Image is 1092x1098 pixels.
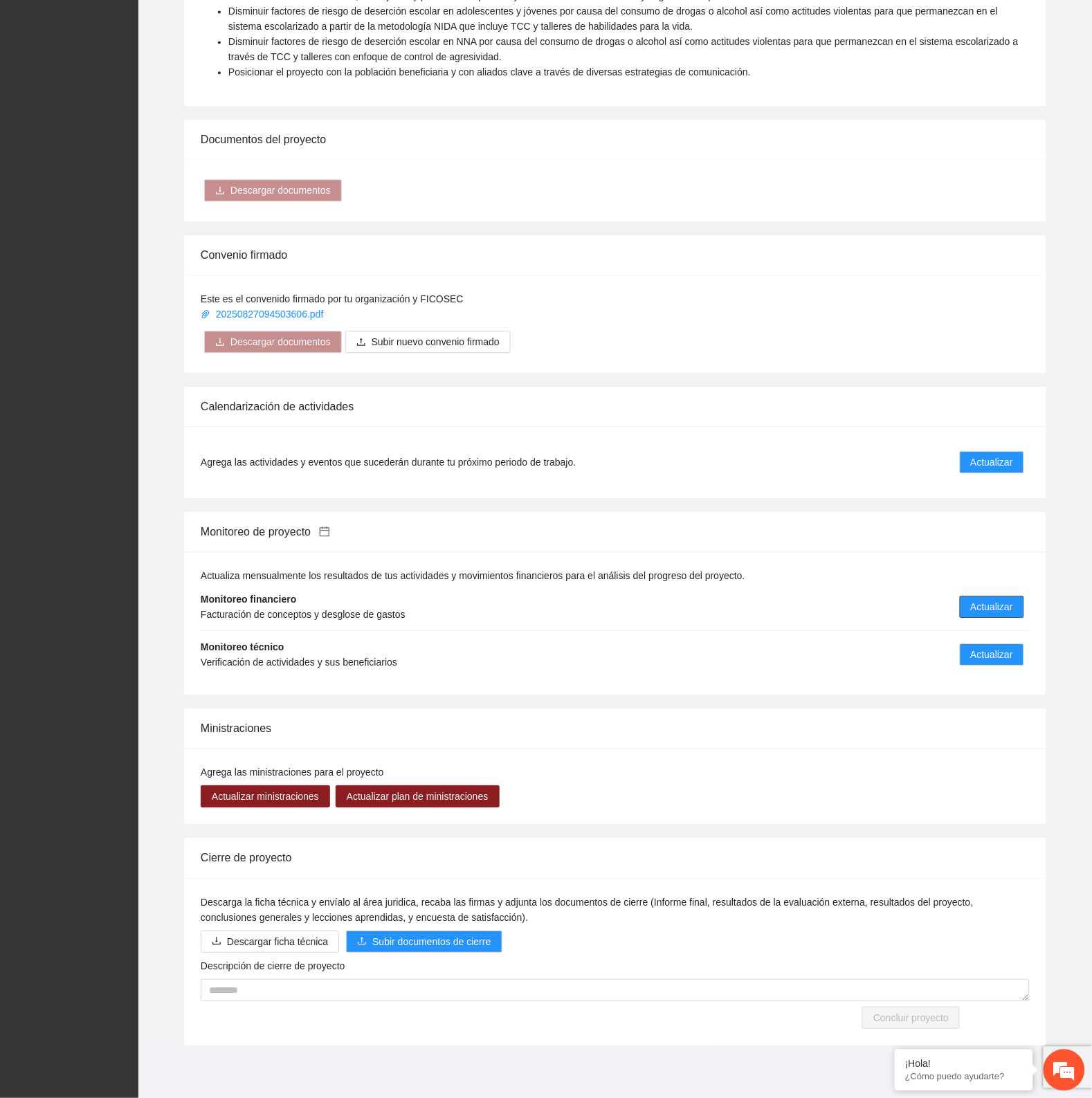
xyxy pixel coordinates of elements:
[311,526,330,538] a: calendar
[201,641,284,652] strong: Monitoreo técnico
[960,596,1024,618] button: Actualizar
[960,451,1024,473] button: Actualizar
[228,6,998,32] span: Disminuir factores de riesgo de deserción escolar en adolescentes y jóvenes por causa del consumo...
[201,958,345,973] label: Descripción de cierre de proyecto
[201,785,330,807] button: Actualizar ministraciones
[7,378,264,426] textarea: Escriba su mensaje y pulse “Intro”
[346,936,502,947] span: uploadSubir documentos de cierre
[201,931,339,953] button: downloadDescargar ficha técnica
[201,387,1030,426] div: Calendarización de actividades
[336,785,500,807] button: Actualizar plan de ministraciones
[336,791,500,802] a: Actualizar plan de ministraciones
[201,455,576,470] span: Agrega las actividades y eventos que sucederán durante tu próximo periodo de trabajo.
[201,309,210,319] span: paper-clip
[201,594,296,605] strong: Monitoreo financiero
[960,643,1024,666] button: Actualizar
[201,235,1030,275] div: Convenio firmado
[201,791,330,802] a: Actualizar ministraciones
[230,334,331,349] span: Descargar documentos
[372,334,500,349] span: Subir nuevo convenio firmado
[201,120,1030,159] div: Documentos del proyecto
[201,512,1030,551] div: Monitoreo de proyecto
[227,934,328,949] span: Descargar ficha técnica
[201,609,406,620] span: Facturación de conceptos y desglose de gastos
[201,936,339,947] a: downloadDescargar ficha técnica
[230,183,331,198] span: Descargar documentos
[905,1059,1023,1070] div: ¡Hola!
[228,66,751,77] span: Posicionar el proyecto con la población beneficiaria y con aliados clave a través de diversas est...
[345,331,511,353] button: uploadSubir nuevo convenio firmado
[319,526,330,537] span: calendar
[346,931,502,953] button: uploadSubir documentos de cierre
[212,936,221,947] span: download
[201,309,326,320] a: 20250827094503606.pdf
[212,789,319,804] span: Actualizar ministraciones
[905,1072,1023,1082] p: ¿Cómo puedo ayudarte?
[201,570,745,581] span: Actualiza mensualmente los resultados de tus actividades y movimientos financieros para el anális...
[72,71,233,89] div: Chatee con nosotros ahora
[201,708,1030,748] div: Ministraciones
[201,767,384,778] span: Agrega las ministraciones para el proyecto
[204,331,342,353] button: downloadDescargar documentos
[347,789,489,804] span: Actualizar plan de ministraciones
[971,455,1013,470] span: Actualizar
[201,979,1030,1001] textarea: Descripción de cierre de proyecto
[862,1007,960,1029] button: Concluir proyecto
[201,838,1030,877] div: Cierre de proyecto
[80,185,191,324] span: Estamos en línea.
[201,657,397,668] span: Verificación de actividades y sus beneficiarios
[215,185,225,196] span: download
[971,647,1013,662] span: Actualizar
[201,293,464,304] span: Este es el convenido firmado por tu organización y FICOSEC
[201,897,974,923] span: Descarga la ficha técnica y envíalo al área juridica, recaba las firmas y adjunta los documentos ...
[215,337,225,348] span: download
[204,179,342,201] button: downloadDescargar documentos
[345,336,511,347] span: uploadSubir nuevo convenio firmado
[227,7,260,40] div: Minimizar ventana de chat en vivo
[228,36,1019,62] span: Disminuir factores de riesgo de deserción escolar en NNA por causa del consumo de drogas o alcoho...
[971,599,1013,614] span: Actualizar
[356,337,366,348] span: upload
